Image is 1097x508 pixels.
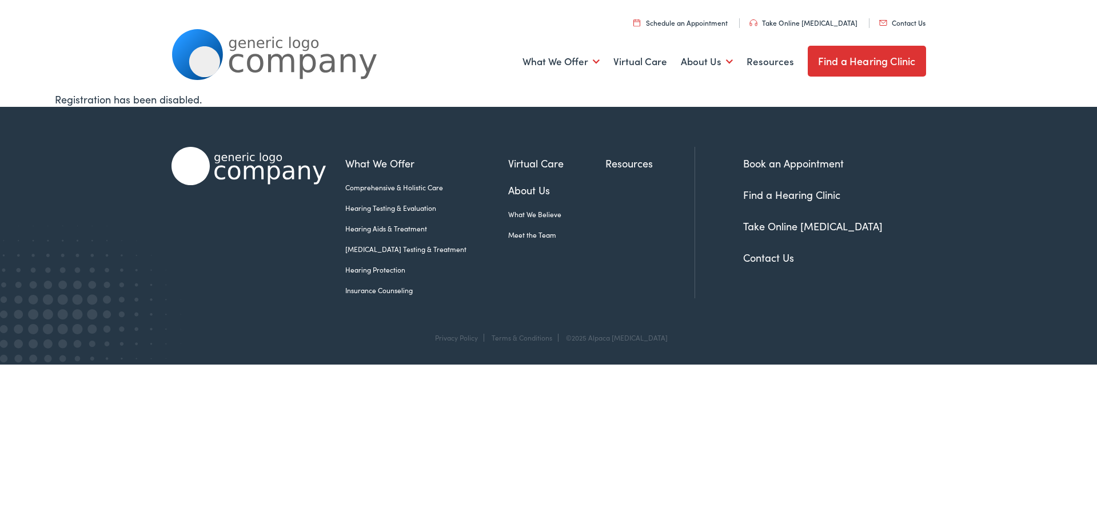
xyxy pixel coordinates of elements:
a: What We Believe [508,209,605,219]
img: Alpaca Audiology [171,147,326,185]
a: Contact Us [743,250,794,265]
a: What We Offer [345,155,508,171]
a: Terms & Conditions [492,333,552,342]
a: Virtual Care [613,41,667,83]
a: Book an Appointment [743,156,844,170]
img: utility icon [749,19,757,26]
a: Hearing Testing & Evaluation [345,203,508,213]
a: Take Online [MEDICAL_DATA] [749,18,857,27]
a: Comprehensive & Holistic Care [345,182,508,193]
a: [MEDICAL_DATA] Testing & Treatment [345,244,508,254]
a: What We Offer [522,41,600,83]
a: About Us [508,182,605,198]
div: ©2025 Alpaca [MEDICAL_DATA] [560,334,668,342]
img: utility icon [879,20,887,26]
a: Hearing Aids & Treatment [345,223,508,234]
a: Insurance Counseling [345,285,508,295]
img: utility icon [633,19,640,26]
a: Schedule an Appointment [633,18,728,27]
a: Take Online [MEDICAL_DATA] [743,219,883,233]
a: Hearing Protection [345,265,508,275]
a: Find a Hearing Clinic [743,187,840,202]
a: Contact Us [879,18,926,27]
a: Resources [747,41,794,83]
a: About Us [681,41,733,83]
div: Registration has been disabled. [55,91,1042,107]
a: Virtual Care [508,155,605,171]
a: Resources [605,155,695,171]
a: Privacy Policy [435,333,478,342]
a: Meet the Team [508,230,605,240]
a: Find a Hearing Clinic [808,46,926,77]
